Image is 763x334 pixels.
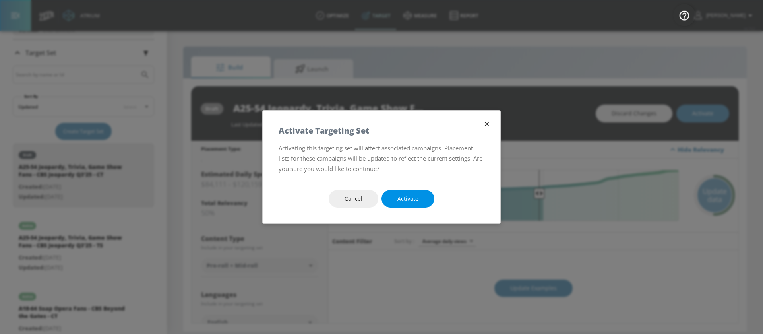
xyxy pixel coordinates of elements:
[345,194,362,204] span: Cancel
[673,4,695,26] button: Open Resource Center
[279,126,369,135] h5: Activate Targeting Set
[381,190,434,208] button: Activate
[329,190,378,208] button: Cancel
[279,143,484,174] p: Activating this targeting set will affect associated campaigns. Placement lists for these campaig...
[397,194,418,204] span: Activate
